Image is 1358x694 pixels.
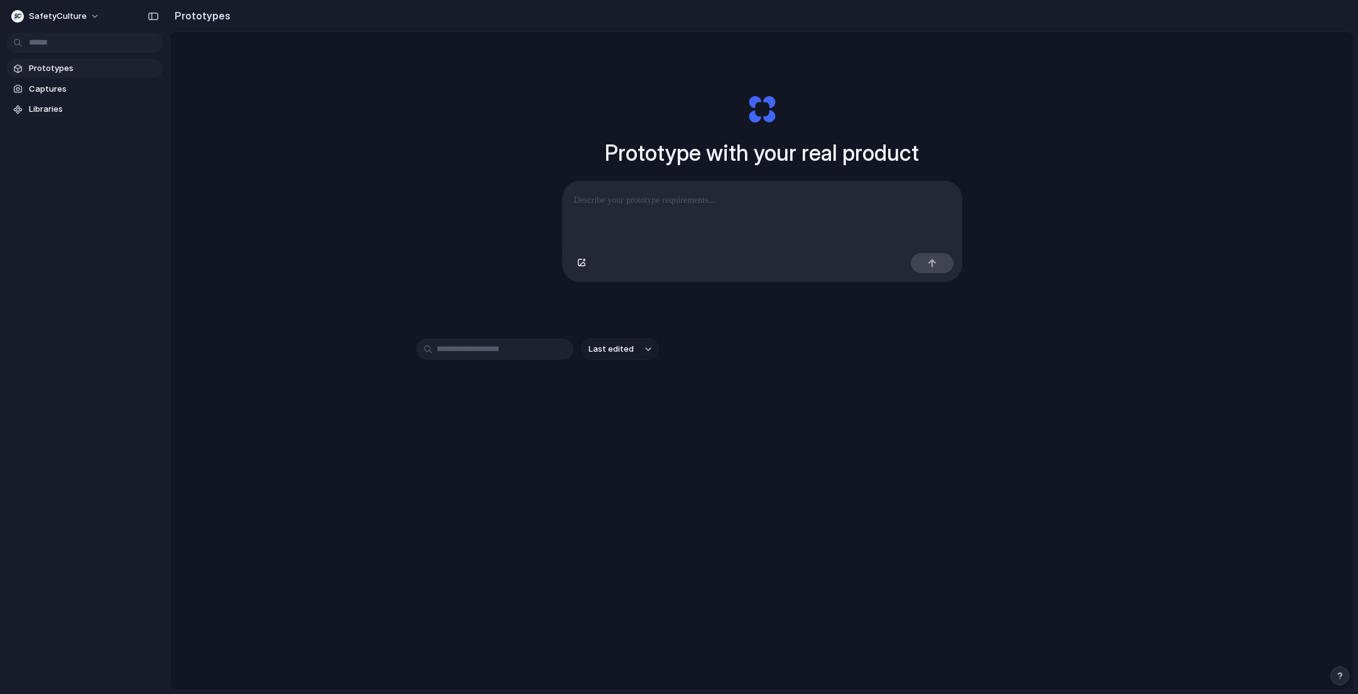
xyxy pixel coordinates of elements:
span: Captures [29,83,158,95]
span: Last edited [589,343,634,355]
a: Libraries [6,100,163,119]
button: SafetyCulture [6,6,106,26]
h1: Prototype with your real product [605,136,919,170]
h2: Prototypes [170,8,231,23]
span: Libraries [29,103,158,116]
span: SafetyCulture [29,10,87,23]
button: Last edited [581,339,659,360]
span: Prototypes [29,62,158,75]
a: Captures [6,80,163,99]
a: Prototypes [6,59,163,78]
